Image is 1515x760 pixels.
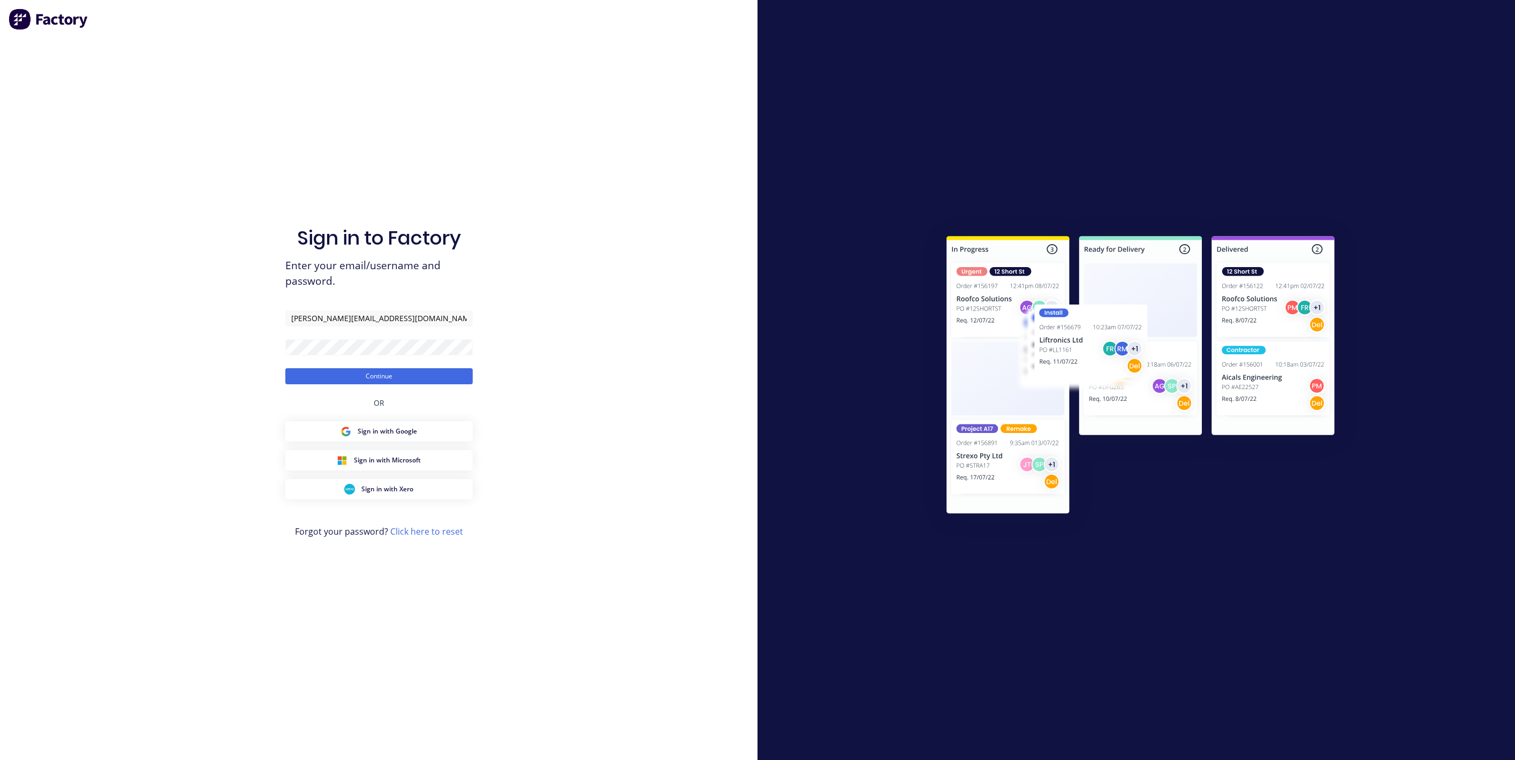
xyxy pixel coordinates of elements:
[285,258,473,289] span: Enter your email/username and password.
[390,526,463,537] a: Click here to reset
[358,427,417,436] span: Sign in with Google
[295,525,463,538] span: Forgot your password?
[340,426,351,437] img: Google Sign in
[361,484,413,494] span: Sign in with Xero
[297,226,461,249] h1: Sign in to Factory
[285,450,473,470] button: Microsoft Sign inSign in with Microsoft
[9,9,89,30] img: Factory
[285,479,473,499] button: Xero Sign inSign in with Xero
[285,421,473,442] button: Google Sign inSign in with Google
[923,215,1358,539] img: Sign in
[285,368,473,384] button: Continue
[354,455,421,465] span: Sign in with Microsoft
[374,384,384,421] div: OR
[337,455,347,466] img: Microsoft Sign in
[344,484,355,495] img: Xero Sign in
[285,310,473,326] input: Email/Username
